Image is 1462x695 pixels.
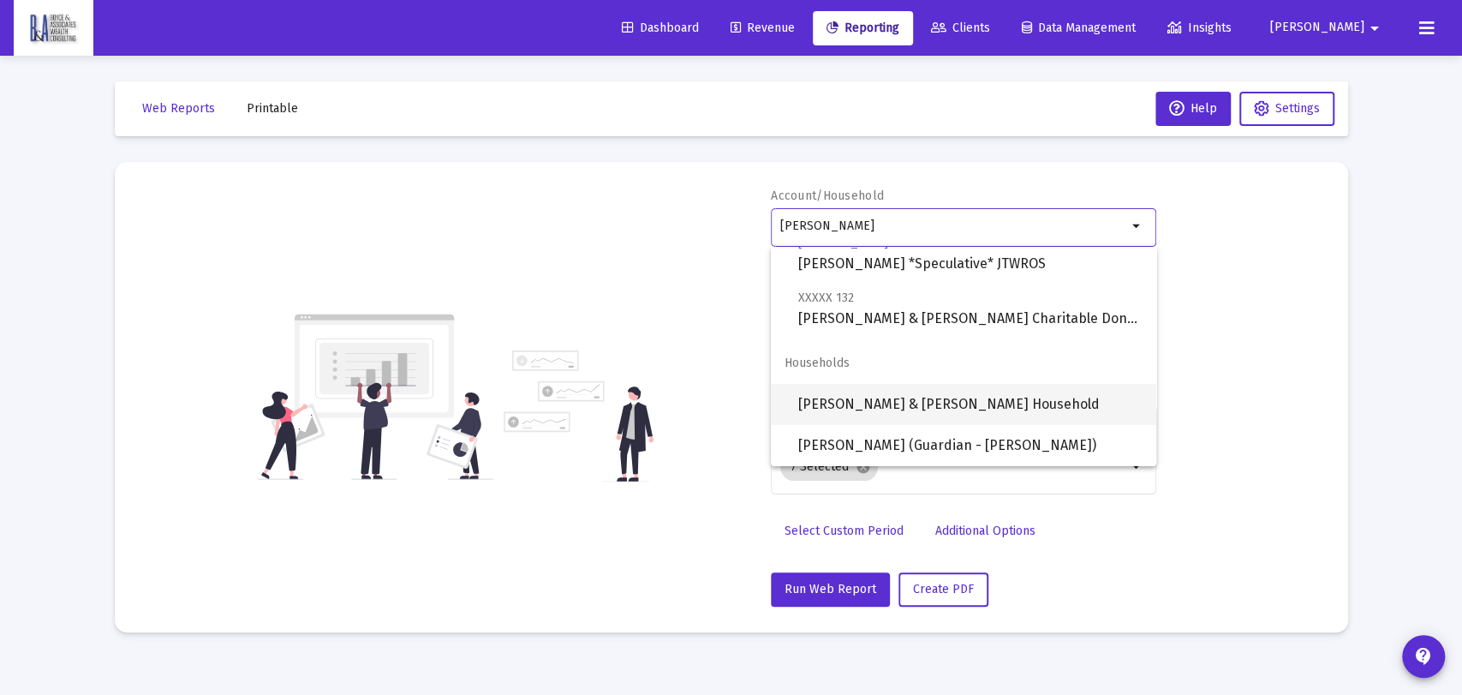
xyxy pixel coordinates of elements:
[1127,457,1148,477] mat-icon: arrow_drop_down
[1127,216,1148,237] mat-icon: arrow_drop_down
[504,350,653,482] img: reporting-alt
[771,572,890,607] button: Run Web Report
[935,524,1035,538] span: Additional Options
[1364,11,1385,45] mat-icon: arrow_drop_down
[813,11,913,45] a: Reporting
[798,287,1143,329] span: [PERSON_NAME] & [PERSON_NAME] Charitable Donor Fund
[142,101,215,116] span: Web Reports
[1250,10,1405,45] button: [PERSON_NAME]
[913,582,974,596] span: Create PDF
[798,291,854,305] span: XXXXX 132
[780,450,1127,484] mat-chip-list: Selection
[1155,92,1231,126] button: Help
[785,582,876,596] span: Run Web Report
[917,11,1004,45] a: Clients
[826,21,899,35] span: Reporting
[247,101,298,116] span: Printable
[785,524,904,538] span: Select Custom Period
[233,92,312,126] button: Printable
[856,459,871,475] mat-icon: cancel
[798,232,1143,274] span: [PERSON_NAME] *Speculative* JTWROS
[731,21,795,35] span: Revenue
[1239,92,1334,126] button: Settings
[1167,21,1232,35] span: Insights
[780,219,1127,233] input: Search or select an account or household
[780,453,878,481] mat-chip: 7 Selected
[898,572,988,607] button: Create PDF
[1169,101,1217,116] span: Help
[798,384,1143,425] span: [PERSON_NAME] & [PERSON_NAME] Household
[622,21,699,35] span: Dashboard
[1022,21,1136,35] span: Data Management
[931,21,990,35] span: Clients
[27,11,81,45] img: Dashboard
[1008,11,1149,45] a: Data Management
[1154,11,1245,45] a: Insights
[608,11,713,45] a: Dashboard
[771,343,1156,384] span: Households
[128,92,229,126] button: Web Reports
[717,11,809,45] a: Revenue
[771,189,884,203] label: Account/Household
[1413,646,1434,667] mat-icon: contact_support
[1275,101,1320,116] span: Settings
[1270,21,1364,35] span: [PERSON_NAME]
[798,425,1143,466] span: [PERSON_NAME] (Guardian - [PERSON_NAME])
[258,312,493,482] img: reporting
